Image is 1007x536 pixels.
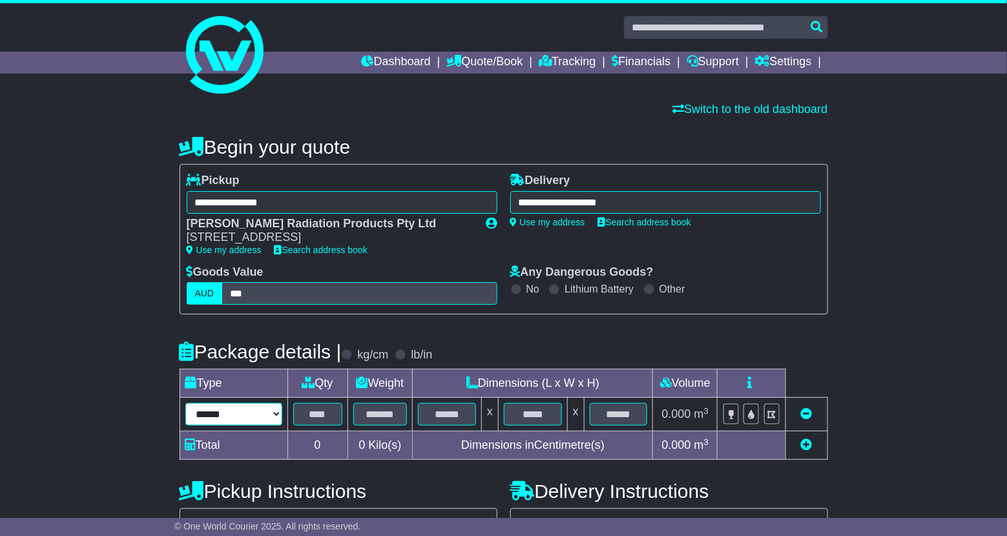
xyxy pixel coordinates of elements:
td: x [567,398,584,431]
a: Financials [612,52,670,74]
span: 0 [358,438,365,451]
td: 0 [287,431,348,460]
a: Switch to the old dashboard [672,103,827,116]
h4: Begin your quote [180,136,828,158]
label: Goods Value [187,265,264,280]
td: x [482,398,499,431]
h4: Pickup Instructions [180,480,497,502]
a: Add new item [801,438,813,451]
sup: 3 [704,406,709,416]
td: Type [180,369,287,398]
label: Any Dangerous Goods? [510,265,654,280]
label: Lithium Battery [565,283,634,295]
div: [STREET_ADDRESS] [187,231,473,245]
a: Dashboard [362,52,431,74]
td: Weight [348,369,413,398]
sup: 3 [704,437,709,447]
div: [PERSON_NAME] Radiation Products Pty Ltd [187,217,473,231]
a: Quote/Book [446,52,523,74]
span: 0.000 [662,407,691,420]
h4: Package details | [180,341,342,362]
td: Total [180,431,287,460]
td: Kilo(s) [348,431,413,460]
span: m [694,438,709,451]
td: Dimensions in Centimetre(s) [413,431,653,460]
span: © One World Courier 2025. All rights reserved. [174,521,361,531]
label: Delivery [510,174,570,188]
a: Settings [755,52,812,74]
label: Other [659,283,685,295]
td: Qty [287,369,348,398]
span: m [694,407,709,420]
a: Support [687,52,739,74]
a: Search address book [275,245,368,255]
label: No [526,283,539,295]
a: Use my address [510,217,585,227]
a: Search address book [598,217,691,227]
span: 0.000 [662,438,691,451]
label: AUD [187,282,223,305]
h4: Delivery Instructions [510,480,828,502]
a: Remove this item [801,407,813,420]
td: Dimensions (L x W x H) [413,369,653,398]
label: kg/cm [357,348,388,362]
td: Volume [653,369,718,398]
a: Tracking [539,52,596,74]
label: Pickup [187,174,240,188]
label: lb/in [411,348,432,362]
a: Use my address [187,245,262,255]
